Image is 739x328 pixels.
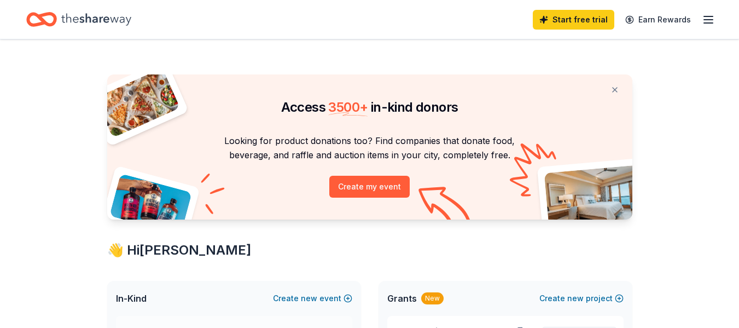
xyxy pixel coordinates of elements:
p: Looking for product donations too? Find companies that donate food, beverage, and raffle and auct... [120,134,619,163]
img: Pizza [95,68,180,138]
a: Home [26,7,131,32]
img: Curvy arrow [418,187,473,228]
span: 3500 + [328,99,368,115]
span: Grants [387,292,417,305]
div: New [421,292,444,304]
button: Createnewproject [539,292,624,305]
span: new [301,292,317,305]
a: Start free trial [533,10,614,30]
span: Access in-kind donors [281,99,458,115]
span: new [567,292,584,305]
a: Earn Rewards [619,10,697,30]
span: In-Kind [116,292,147,305]
div: 👋 Hi [PERSON_NAME] [107,241,632,259]
button: Createnewevent [273,292,352,305]
button: Create my event [329,176,410,198]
